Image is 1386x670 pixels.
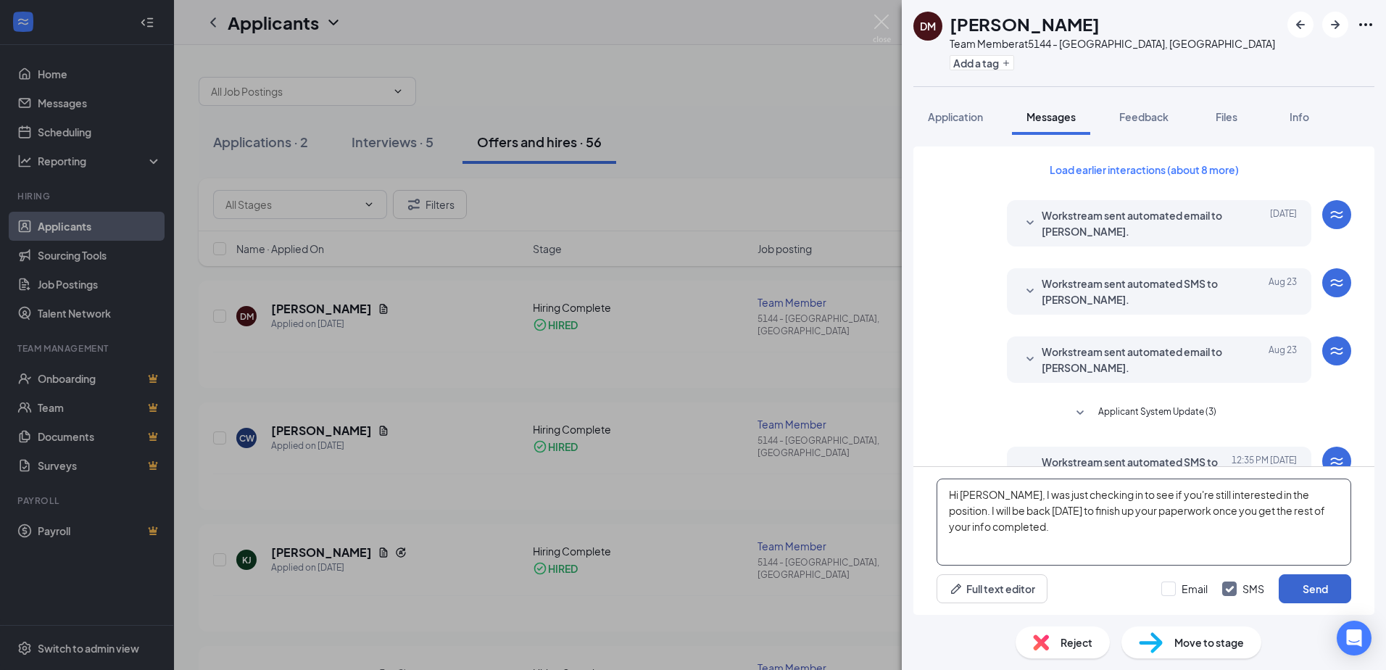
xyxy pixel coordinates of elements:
span: Aug 23 [1269,344,1297,376]
span: [DATE] 12:35 PM [1232,454,1297,486]
svg: ArrowLeftNew [1292,16,1309,33]
svg: Pen [949,582,963,596]
svg: WorkstreamLogo [1328,274,1345,291]
svg: SmallChevronDown [1021,283,1039,300]
div: Team Member at 5144 - [GEOGRAPHIC_DATA], [GEOGRAPHIC_DATA] [950,36,1275,51]
h1: [PERSON_NAME] [950,12,1100,36]
svg: SmallChevronDown [1071,405,1089,422]
svg: WorkstreamLogo [1328,206,1345,223]
span: Feedback [1119,110,1169,123]
span: Info [1290,110,1309,123]
svg: Ellipses [1357,16,1374,33]
span: Files [1216,110,1237,123]
button: ArrowLeftNew [1287,12,1314,38]
button: PlusAdd a tag [950,55,1014,70]
textarea: Hi [PERSON_NAME], I was just checking in to see if you're still interested in the position. I wil... [937,479,1351,566]
svg: SmallChevronDown [1021,215,1039,232]
svg: SmallChevronDown [1021,351,1039,368]
svg: SmallChevronDown [1021,461,1039,479]
div: Open Intercom Messenger [1337,621,1372,655]
button: Load earlier interactions (about 8 more) [1037,158,1251,181]
span: Workstream sent automated SMS to [PERSON_NAME]. [1042,454,1232,486]
span: Workstream sent automated email to [PERSON_NAME]. [1042,207,1232,239]
span: Applicant System Update (3) [1098,405,1216,422]
svg: ArrowRight [1327,16,1344,33]
span: Move to stage [1174,634,1244,650]
button: Send [1279,574,1351,603]
button: SmallChevronDownApplicant System Update (3) [1071,405,1216,422]
div: DM [920,19,936,33]
span: Aug 23 [1269,276,1297,307]
span: Workstream sent automated email to [PERSON_NAME]. [1042,344,1232,376]
span: Reject [1061,634,1092,650]
span: Messages [1026,110,1076,123]
span: Workstream sent automated SMS to [PERSON_NAME]. [1042,276,1232,307]
span: [DATE] [1270,207,1297,239]
svg: Plus [1002,59,1011,67]
svg: WorkstreamLogo [1328,452,1345,470]
button: ArrowRight [1322,12,1348,38]
svg: WorkstreamLogo [1328,342,1345,360]
span: Application [928,110,983,123]
button: Full text editorPen [937,574,1047,603]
